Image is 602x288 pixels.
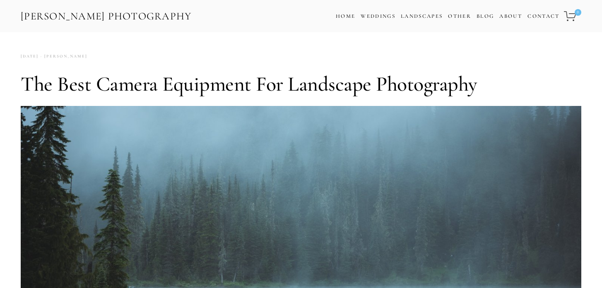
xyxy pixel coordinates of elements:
[477,10,494,22] a: Blog
[21,51,39,62] time: [DATE]
[20,7,193,26] a: [PERSON_NAME] Photography
[575,9,581,16] span: 0
[499,10,522,22] a: About
[563,6,582,26] a: 0 items in cart
[21,72,581,96] h1: The Best Camera Equipment for Landscape Photography
[448,13,471,19] a: Other
[39,51,87,62] a: [PERSON_NAME]
[527,10,559,22] a: Contact
[361,13,395,19] a: Weddings
[401,13,443,19] a: Landscapes
[336,10,355,22] a: Home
